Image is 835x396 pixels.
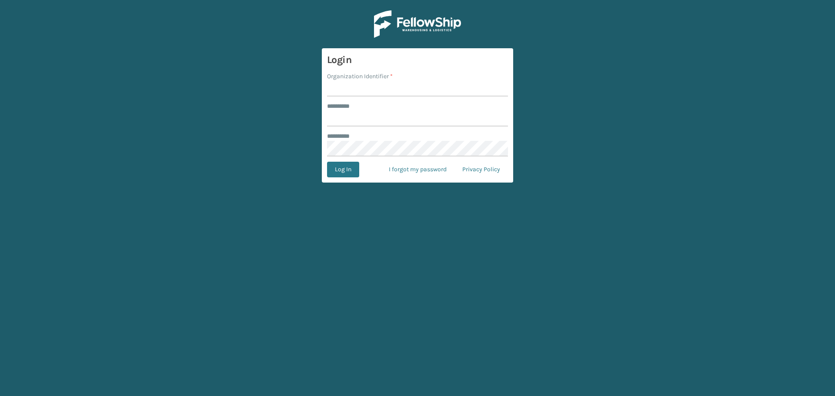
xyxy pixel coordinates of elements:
[327,162,359,177] button: Log In
[381,162,454,177] a: I forgot my password
[374,10,461,38] img: Logo
[327,72,393,81] label: Organization Identifier
[327,53,508,67] h3: Login
[454,162,508,177] a: Privacy Policy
